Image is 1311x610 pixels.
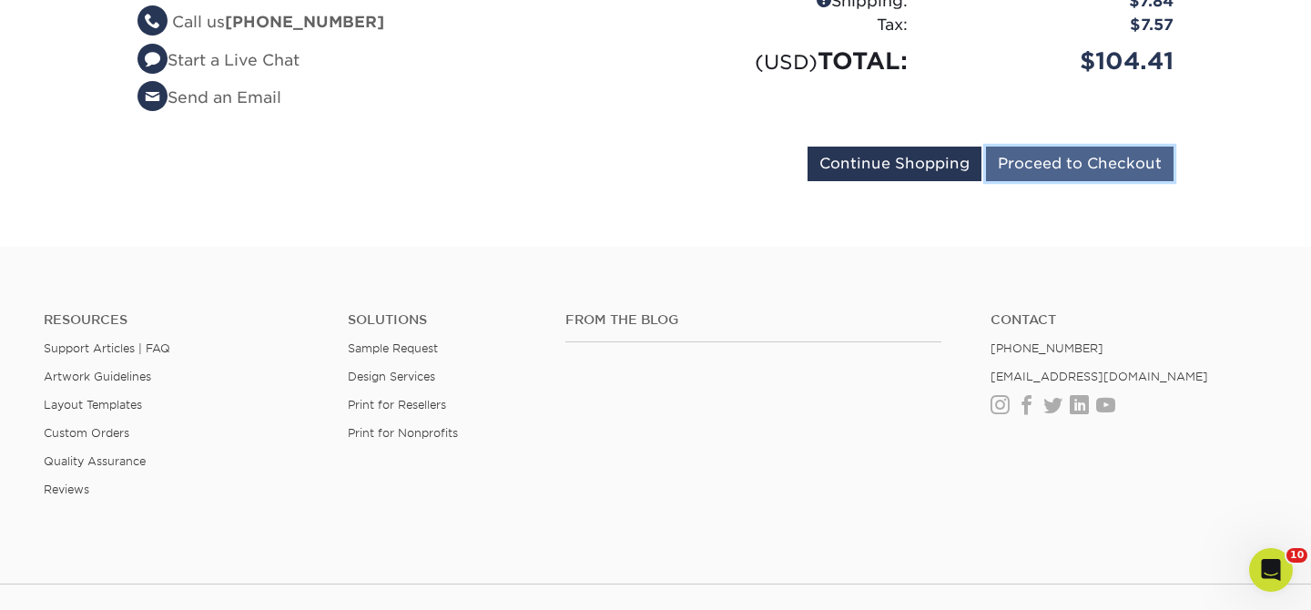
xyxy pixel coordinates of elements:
[44,426,129,440] a: Custom Orders
[44,483,89,496] a: Reviews
[655,14,921,37] div: Tax:
[1286,548,1307,563] span: 10
[44,370,151,383] a: Artwork Guidelines
[44,312,320,328] h4: Resources
[991,341,1103,355] a: [PHONE_NUMBER]
[225,13,384,31] strong: [PHONE_NUMBER]
[755,50,818,74] small: (USD)
[986,147,1174,181] input: Proceed to Checkout
[348,370,435,383] a: Design Services
[348,398,446,412] a: Print for Resellers
[44,398,142,412] a: Layout Templates
[348,312,538,328] h4: Solutions
[565,312,942,328] h4: From the Blog
[1249,548,1293,592] iframe: Intercom live chat
[991,312,1267,328] a: Contact
[655,44,921,78] div: TOTAL:
[137,51,300,69] a: Start a Live Chat
[808,147,981,181] input: Continue Shopping
[44,341,170,355] a: Support Articles | FAQ
[348,426,458,440] a: Print for Nonprofits
[137,88,281,107] a: Send an Email
[991,370,1208,383] a: [EMAIL_ADDRESS][DOMAIN_NAME]
[44,454,146,468] a: Quality Assurance
[921,44,1187,78] div: $104.41
[137,11,642,35] li: Call us
[921,14,1187,37] div: $7.57
[348,341,438,355] a: Sample Request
